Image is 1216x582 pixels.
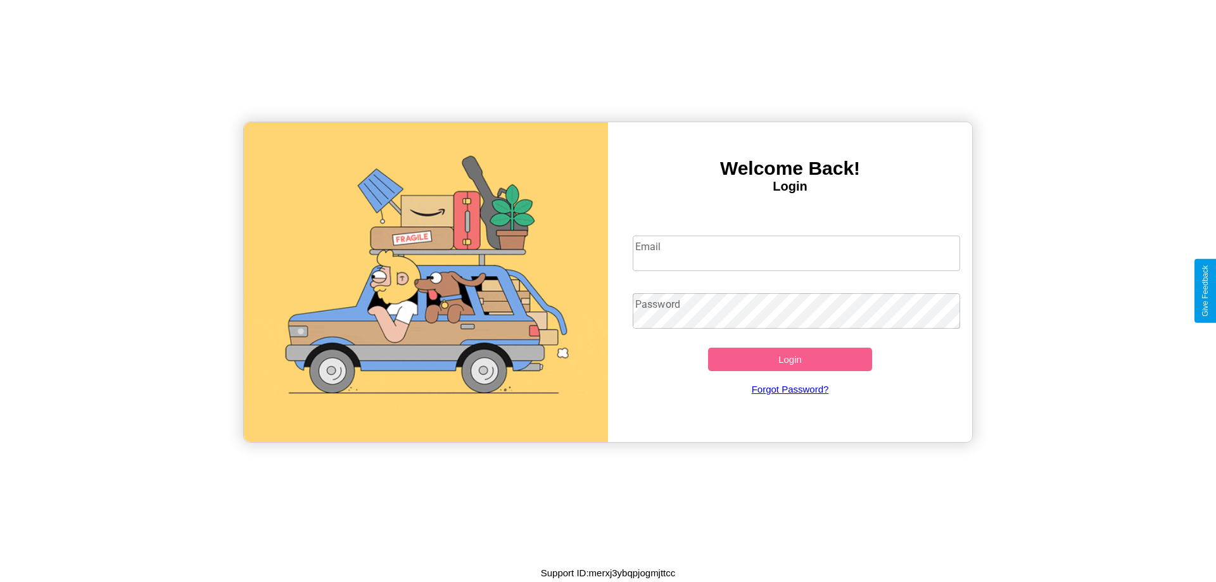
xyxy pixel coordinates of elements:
[608,158,972,179] h3: Welcome Back!
[244,122,608,442] img: gif
[608,179,972,194] h4: Login
[1201,265,1210,317] div: Give Feedback
[541,564,676,581] p: Support ID: merxj3ybqpjogmjttcc
[626,371,954,407] a: Forgot Password?
[708,348,872,371] button: Login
